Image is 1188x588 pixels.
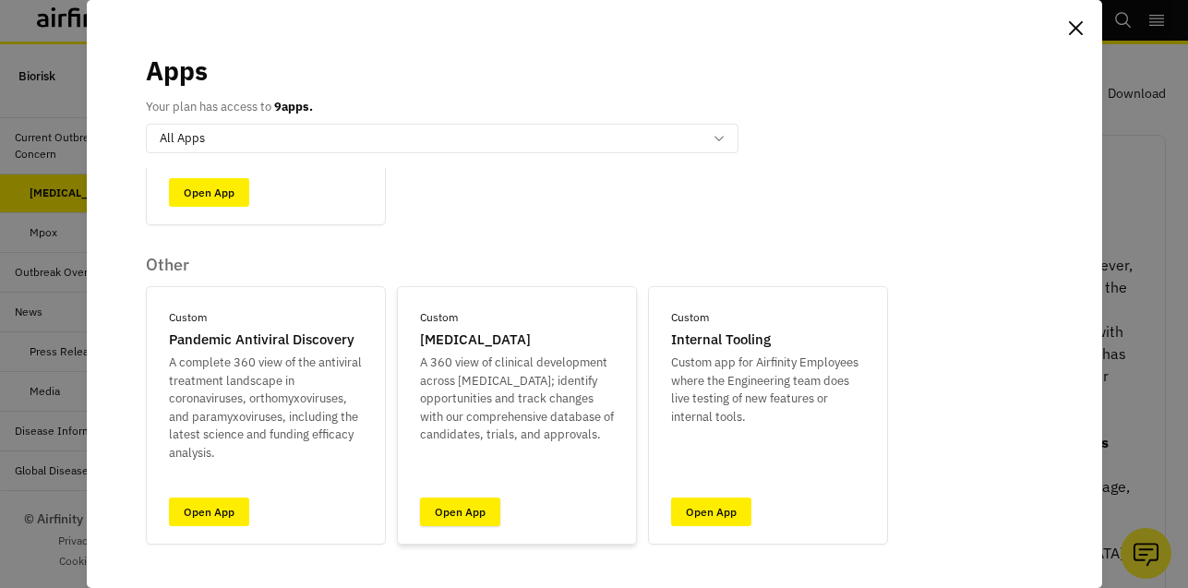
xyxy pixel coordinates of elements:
p: Custom [169,309,207,326]
p: Other [146,255,888,275]
p: Your plan has access to [146,98,313,116]
p: A complete 360 view of the antiviral treatment landscape in coronaviruses, orthomyxoviruses, and ... [169,354,363,462]
p: A 360 view of clinical development across [MEDICAL_DATA]; identify opportunities and track change... [420,354,614,444]
a: Open App [671,498,751,526]
a: Open App [169,178,249,207]
p: Custom [671,309,709,326]
a: Open App [420,498,500,526]
a: Open App [169,498,249,526]
p: Custom [420,309,458,326]
p: Custom app for Airfinity Employees where the Engineering team does live testing of new features o... [671,354,865,426]
p: Internal Tooling [671,330,771,351]
p: [MEDICAL_DATA] [420,330,531,351]
button: Close [1062,13,1091,42]
b: 9 apps. [274,99,313,114]
p: All Apps [160,129,205,148]
p: Apps [146,52,208,90]
p: Pandemic Antiviral Discovery [169,330,354,351]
